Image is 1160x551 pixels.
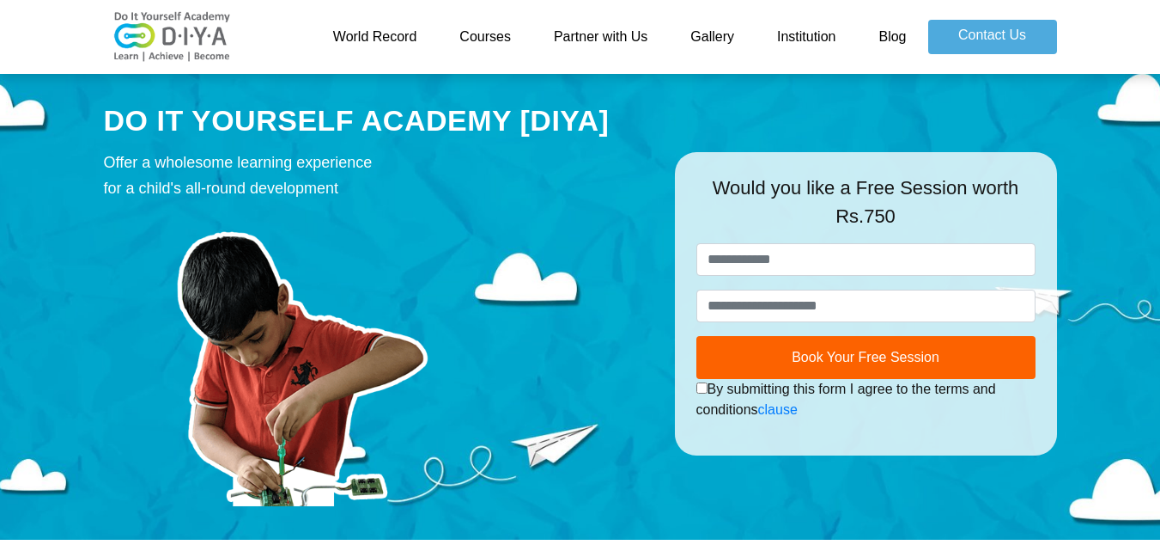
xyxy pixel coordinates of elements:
a: Courses [438,20,532,54]
a: Partner with Us [532,20,669,54]
span: Book Your Free Session [792,350,939,364]
a: clause [758,402,798,417]
img: logo-v2.png [104,11,241,63]
div: Offer a wholesome learning experience for a child's all-round development [104,150,649,201]
a: Gallery [669,20,756,54]
a: Institution [756,20,857,54]
div: By submitting this form I agree to the terms and conditions [696,379,1035,420]
div: DO IT YOURSELF ACADEMY [DIYA] [104,101,649,142]
a: Contact Us [928,20,1057,54]
div: Would you like a Free Session worth Rs.750 [696,174,1035,243]
button: Book Your Free Session [696,336,1035,379]
a: World Record [312,20,439,54]
img: course-prod.png [104,210,499,506]
a: Blog [857,20,927,54]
